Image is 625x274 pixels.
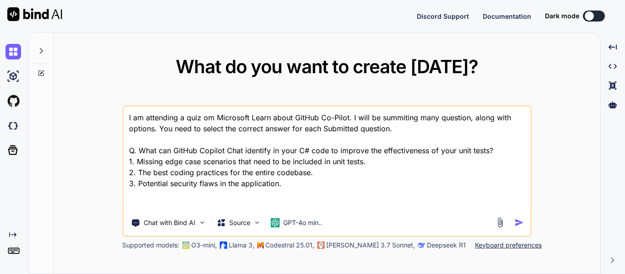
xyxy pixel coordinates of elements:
span: Documentation [483,12,531,20]
p: Keyboard preferences [475,241,542,250]
img: ai-studio [5,69,21,84]
img: Bind AI [7,7,62,21]
img: darkCloudIdeIcon [5,118,21,134]
p: Codestral 25.01, [265,241,314,250]
p: [PERSON_NAME] 3.7 Sonnet, [326,241,415,250]
p: Supported models: [122,241,179,250]
img: githubLight [5,93,21,109]
img: icon [514,218,524,227]
textarea: I am attending a quiz om Microsoft Learn about GitHub Co-Pilot. I will be summiting many question... [124,107,530,211]
p: GPT-4o min.. [283,218,322,227]
img: Mistral-AI [257,242,264,248]
button: Documentation [483,11,531,21]
img: claude [418,242,425,249]
img: GPT-4 [182,242,189,249]
img: Llama2 [220,242,227,249]
span: Discord Support [417,12,469,20]
img: chat [5,44,21,59]
p: Deepseek R1 [427,241,466,250]
button: Discord Support [417,11,469,21]
img: GPT-4o mini [270,218,280,227]
p: Source [229,218,250,227]
img: claude [317,242,324,249]
img: attachment [495,217,505,228]
span: What do you want to create [DATE]? [176,55,478,78]
p: O3-mini, [191,241,217,250]
p: Chat with Bind AI [144,218,195,227]
span: Dark mode [545,11,579,21]
img: Pick Models [253,219,261,226]
img: Pick Tools [198,219,206,226]
p: Llama 3, [229,241,254,250]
